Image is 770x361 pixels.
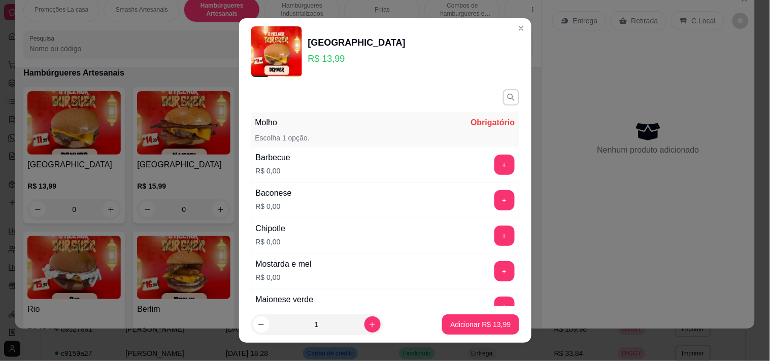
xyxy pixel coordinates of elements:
[256,258,312,270] div: Mostarda e mel
[256,152,291,164] div: Barbecue
[442,314,519,335] button: Adicionar R$ 13,99
[251,26,302,77] img: product-image
[494,190,515,210] button: add
[256,223,286,235] div: Chipotle
[494,226,515,246] button: add
[308,52,406,66] p: R$ 13,99
[256,187,292,199] div: Baconese
[256,272,312,282] p: R$ 0,00
[308,35,406,50] div: [GEOGRAPHIC_DATA]
[450,319,511,330] p: Adicionar R$ 13,99
[513,20,529,37] button: Close
[256,237,286,247] p: R$ 0,00
[256,294,314,306] div: Maionese verde
[494,297,515,317] button: add
[364,316,381,333] button: increase-product-quantity
[253,316,270,333] button: decrease-product-quantity
[256,166,291,176] p: R$ 0,00
[255,117,278,129] p: Molho
[256,201,292,211] p: R$ 0,00
[255,133,310,143] p: Escolha 1 opção.
[494,261,515,281] button: add
[494,155,515,175] button: add
[471,117,515,129] p: Obrigatório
